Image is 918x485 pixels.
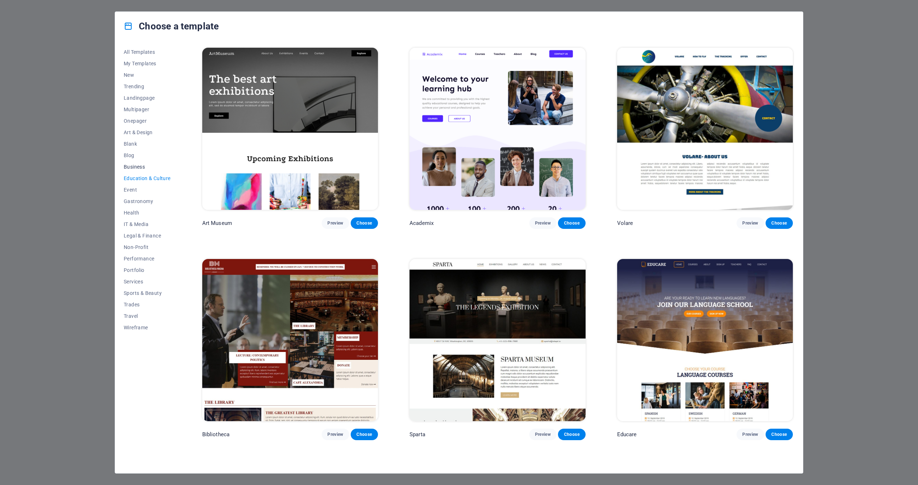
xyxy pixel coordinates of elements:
[356,432,372,437] span: Choose
[351,429,378,440] button: Choose
[124,233,171,239] span: Legal & Finance
[535,432,551,437] span: Preview
[124,84,171,89] span: Trending
[202,431,230,438] p: Bibliotheca
[124,161,171,173] button: Business
[742,432,758,437] span: Preview
[410,431,425,438] p: Sparta
[529,429,557,440] button: Preview
[124,302,171,307] span: Trades
[737,217,764,229] button: Preview
[124,253,171,264] button: Performance
[351,217,378,229] button: Choose
[124,207,171,218] button: Health
[124,58,171,69] button: My Templates
[124,230,171,241] button: Legal & Finance
[617,48,793,210] img: Volare
[124,256,171,262] span: Performance
[124,267,171,273] span: Portfolio
[535,220,551,226] span: Preview
[124,287,171,299] button: Sports & Beauty
[124,175,171,181] span: Education & Culture
[617,259,793,421] img: Educare
[124,322,171,333] button: Wireframe
[124,241,171,253] button: Non-Profit
[124,310,171,322] button: Travel
[327,220,343,226] span: Preview
[124,210,171,216] span: Health
[327,432,343,437] span: Preview
[742,220,758,226] span: Preview
[771,432,787,437] span: Choose
[529,217,557,229] button: Preview
[564,432,579,437] span: Choose
[124,127,171,138] button: Art & Design
[766,429,793,440] button: Choose
[124,49,171,55] span: All Templates
[124,152,171,158] span: Blog
[124,95,171,101] span: Landingpage
[124,46,171,58] button: All Templates
[124,107,171,112] span: Multipager
[124,141,171,147] span: Blank
[124,290,171,296] span: Sports & Beauty
[124,279,171,284] span: Services
[124,299,171,310] button: Trades
[558,429,585,440] button: Choose
[124,276,171,287] button: Services
[558,217,585,229] button: Choose
[737,429,764,440] button: Preview
[124,118,171,124] span: Onepager
[124,138,171,150] button: Blank
[617,220,633,227] p: Volare
[202,220,232,227] p: Art Museum
[410,259,585,421] img: Sparta
[124,221,171,227] span: IT & Media
[124,72,171,78] span: New
[124,198,171,204] span: Gastronomy
[124,244,171,250] span: Non-Profit
[202,259,378,421] img: Bibliotheca
[124,218,171,230] button: IT & Media
[124,164,171,170] span: Business
[202,48,378,210] img: Art Museum
[124,150,171,161] button: Blog
[564,220,579,226] span: Choose
[124,20,219,32] h4: Choose a template
[124,173,171,184] button: Education & Culture
[766,217,793,229] button: Choose
[124,61,171,66] span: My Templates
[124,184,171,196] button: Event
[124,81,171,92] button: Trending
[124,92,171,104] button: Landingpage
[771,220,787,226] span: Choose
[410,48,585,210] img: Academix
[124,104,171,115] button: Multipager
[410,220,434,227] p: Academix
[124,130,171,135] span: Art & Design
[124,313,171,319] span: Travel
[617,431,637,438] p: Educare
[356,220,372,226] span: Choose
[124,115,171,127] button: Onepager
[124,187,171,193] span: Event
[322,217,349,229] button: Preview
[124,325,171,330] span: Wireframe
[124,69,171,81] button: New
[322,429,349,440] button: Preview
[124,264,171,276] button: Portfolio
[124,196,171,207] button: Gastronomy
